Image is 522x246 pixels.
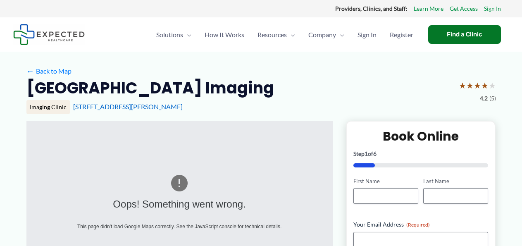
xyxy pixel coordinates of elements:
span: 1 [365,150,368,157]
a: [STREET_ADDRESS][PERSON_NAME] [73,103,183,110]
a: Learn More [414,3,443,14]
a: Register [383,20,420,49]
label: Last Name [423,177,488,185]
span: 6 [373,150,377,157]
p: Step of [353,151,489,157]
div: Oops! Something went wrong. [59,195,300,214]
a: Sign In [351,20,383,49]
a: Find a Clinic [428,25,501,44]
span: Solutions [156,20,183,49]
span: Company [308,20,336,49]
span: ★ [459,78,466,93]
a: SolutionsMenu Toggle [150,20,198,49]
strong: Providers, Clinics, and Staff: [335,5,408,12]
div: This page didn't load Google Maps correctly. See the JavaScript console for technical details. [59,222,300,231]
label: Your Email Address [353,220,489,229]
span: (Required) [406,222,430,228]
h2: Book Online [353,128,489,144]
a: How It Works [198,20,251,49]
span: Menu Toggle [287,20,295,49]
span: ★ [489,78,496,93]
a: CompanyMenu Toggle [302,20,351,49]
a: Sign In [484,3,501,14]
a: Get Access [450,3,478,14]
a: ResourcesMenu Toggle [251,20,302,49]
img: Expected Healthcare Logo - side, dark font, small [13,24,85,45]
span: ★ [474,78,481,93]
span: ★ [466,78,474,93]
span: (5) [489,93,496,104]
span: Register [390,20,413,49]
span: How It Works [205,20,244,49]
span: Resources [257,20,287,49]
nav: Primary Site Navigation [150,20,420,49]
div: Imaging Clinic [26,100,70,114]
span: ← [26,67,34,75]
h2: [GEOGRAPHIC_DATA] Imaging [26,78,274,98]
a: ←Back to Map [26,65,72,77]
span: 4.2 [480,93,488,104]
label: First Name [353,177,418,185]
span: Menu Toggle [183,20,191,49]
span: Menu Toggle [336,20,344,49]
span: Sign In [358,20,377,49]
span: ★ [481,78,489,93]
